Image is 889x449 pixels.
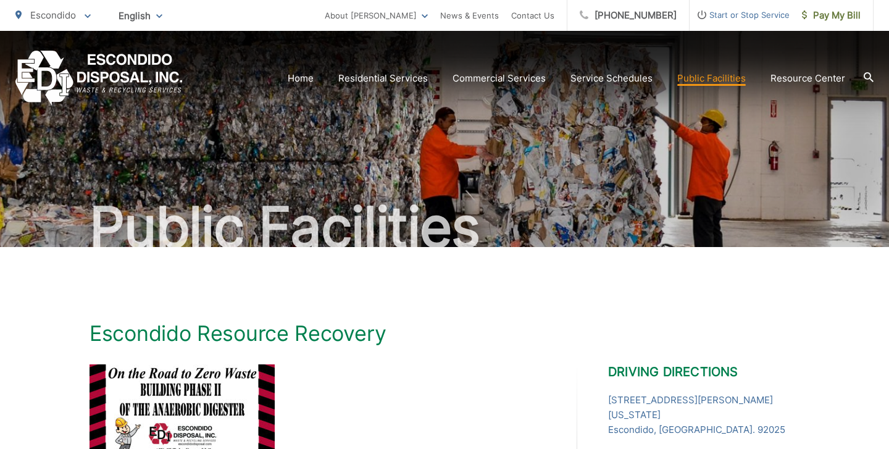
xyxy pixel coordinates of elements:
h2: Driving Directions [608,364,799,379]
a: News & Events [440,8,499,23]
span: Escondido [30,9,76,21]
a: Service Schedules [570,71,653,86]
a: Residential Services [338,71,428,86]
a: [STREET_ADDRESS][PERSON_NAME][US_STATE]Escondido, [GEOGRAPHIC_DATA]. 92025 [608,393,799,437]
a: Resource Center [770,71,845,86]
h2: Public Facilities [15,196,874,258]
a: Commercial Services [453,71,546,86]
span: Pay My Bill [802,8,861,23]
a: Contact Us [511,8,554,23]
a: About [PERSON_NAME] [325,8,428,23]
a: Public Facilities [677,71,746,86]
a: EDCD logo. Return to the homepage. [15,51,183,106]
h1: Escondido Resource Recovery [90,321,799,346]
a: Home [288,71,314,86]
span: English [109,5,172,27]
